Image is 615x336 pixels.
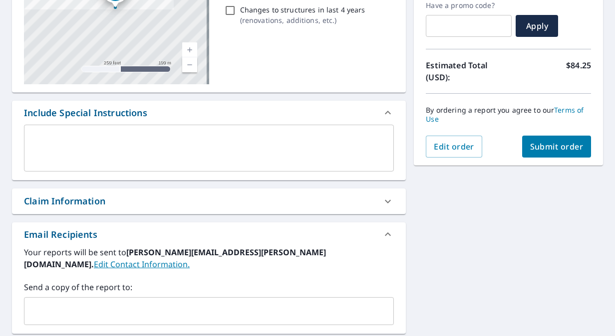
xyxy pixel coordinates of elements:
[426,59,508,83] p: Estimated Total (USD):
[24,228,97,241] div: Email Recipients
[240,15,365,25] p: ( renovations, additions, etc. )
[530,141,584,152] span: Submit order
[94,259,190,270] a: EditContactInfo
[434,141,474,152] span: Edit order
[516,15,558,37] button: Apply
[182,42,197,57] a: Current Level 17, Zoom In
[24,246,394,270] label: Your reports will be sent to
[182,57,197,72] a: Current Level 17, Zoom Out
[566,59,591,83] p: $84.25
[24,281,394,293] label: Send a copy of the report to:
[12,101,406,125] div: Include Special Instructions
[24,247,326,270] b: [PERSON_NAME][EMAIL_ADDRESS][PERSON_NAME][DOMAIN_NAME].
[524,20,550,31] span: Apply
[522,136,592,158] button: Submit order
[24,106,147,120] div: Include Special Instructions
[240,4,365,15] p: Changes to structures in last 4 years
[426,105,584,124] a: Terms of Use
[426,106,591,124] p: By ordering a report you agree to our
[426,136,482,158] button: Edit order
[12,222,406,246] div: Email Recipients
[12,188,406,214] div: Claim Information
[24,194,105,208] div: Claim Information
[426,1,512,10] label: Have a promo code?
